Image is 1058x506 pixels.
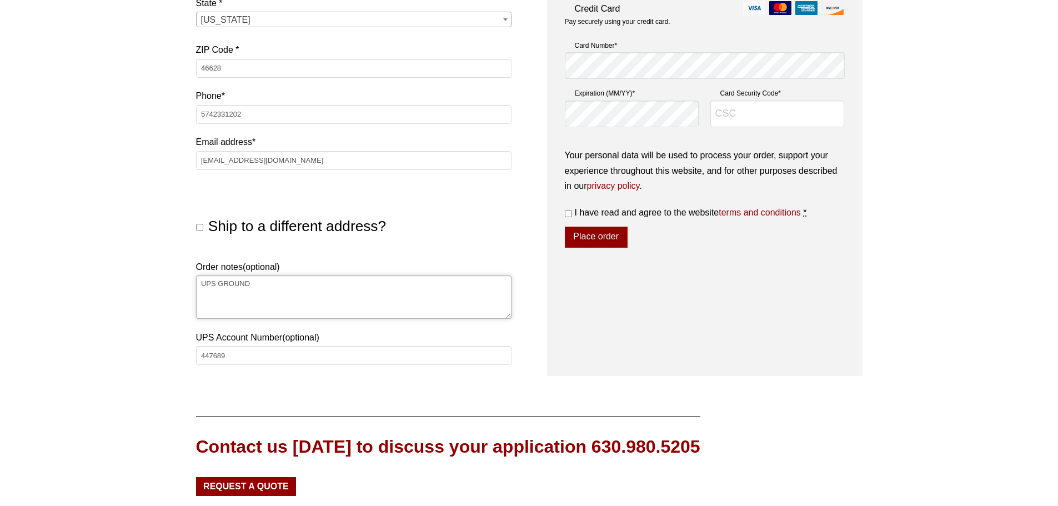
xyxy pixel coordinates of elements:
span: Request a Quote [203,482,289,491]
p: Your personal data will be used to process your order, support your experience throughout this we... [565,148,845,193]
label: Credit Card [565,1,845,16]
a: terms and conditions [719,208,801,217]
input: I have read and agree to the websiteterms and conditions * [565,210,572,217]
img: mastercard [769,1,791,15]
label: Card Security Code [710,88,845,99]
input: CSC [710,101,845,127]
img: discover [821,1,844,15]
a: Request a Quote [196,477,297,496]
img: visa [743,1,765,15]
abbr: required [803,208,806,217]
label: Expiration (MM/YY) [565,88,699,99]
span: Ship to a different address? [208,218,386,234]
label: Email address [196,134,512,149]
label: UPS Account Number [196,330,512,345]
img: amex [795,1,818,15]
span: I have read and agree to the website [575,208,801,217]
span: (optional) [282,333,319,342]
span: State [196,12,512,27]
div: Contact us [DATE] to discuss your application 630.980.5205 [196,434,700,459]
label: Order notes [196,259,512,274]
fieldset: Payment Info [565,36,845,137]
p: Pay securely using your credit card. [565,17,845,27]
label: ZIP Code [196,42,512,57]
label: Card Number [565,40,845,51]
input: Ship to a different address? [196,224,203,231]
label: Phone [196,88,512,103]
span: Indiana [197,12,511,28]
a: privacy policy [587,181,640,191]
span: (optional) [243,262,280,272]
button: Place order [565,227,628,248]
